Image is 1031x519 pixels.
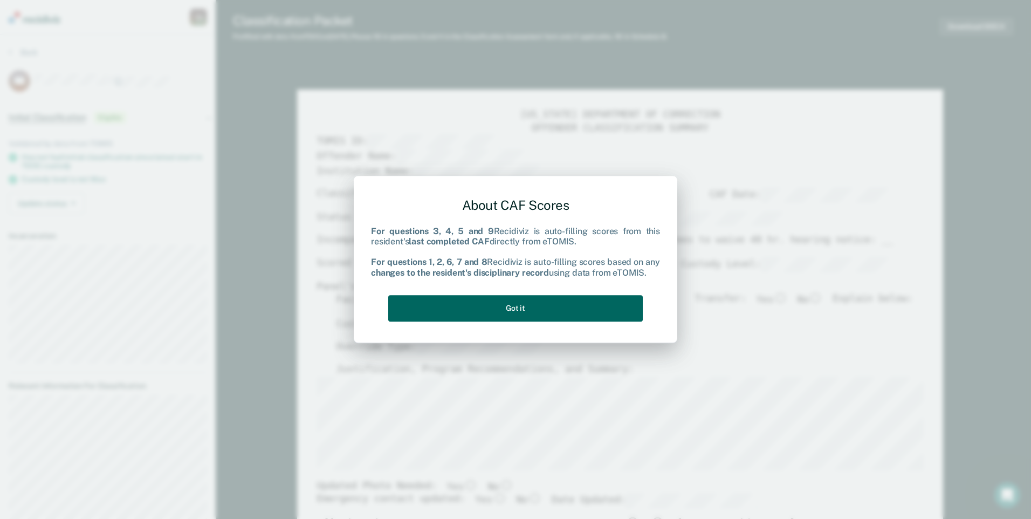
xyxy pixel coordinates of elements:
b: For questions 3, 4, 5 and 9 [371,226,494,236]
b: changes to the resident's disciplinary record [371,268,549,278]
div: About CAF Scores [371,189,660,222]
b: last completed CAF [409,236,489,247]
div: Recidiviz is auto-filling scores from this resident's directly from eTOMIS. Recidiviz is auto-fil... [371,226,660,278]
button: Got it [388,295,643,322]
b: For questions 1, 2, 6, 7 and 8 [371,257,487,268]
